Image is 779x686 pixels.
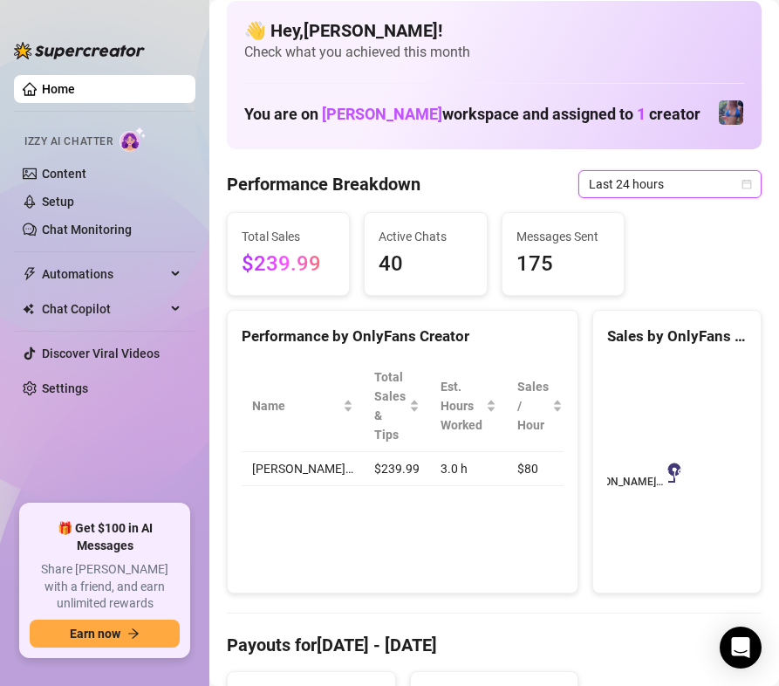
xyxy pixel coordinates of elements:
[741,179,752,189] span: calendar
[589,171,751,197] span: Last 24 hours
[364,452,430,486] td: $239.99
[379,248,472,281] span: 40
[720,627,762,669] div: Open Intercom Messenger
[42,295,166,323] span: Chat Copilot
[507,360,573,452] th: Sales / Hour
[379,227,472,246] span: Active Chats
[70,627,120,641] span: Earn now
[364,360,430,452] th: Total Sales & Tips
[242,248,335,281] span: $239.99
[507,452,573,486] td: $80
[14,42,145,59] img: logo-BBDzfeDw.svg
[42,381,88,395] a: Settings
[42,260,166,288] span: Automations
[242,227,335,246] span: Total Sales
[42,223,132,237] a: Chat Monitoring
[374,367,406,444] span: Total Sales & Tips
[42,82,75,96] a: Home
[227,172,420,196] h4: Performance Breakdown
[607,325,747,348] div: Sales by OnlyFans Creator
[23,303,34,315] img: Chat Copilot
[244,18,744,43] h4: 👋 Hey, [PERSON_NAME] !
[516,248,610,281] span: 175
[227,633,762,657] h4: Payouts for [DATE] - [DATE]
[42,346,160,360] a: Discover Viral Videos
[516,227,610,246] span: Messages Sent
[242,452,364,486] td: [PERSON_NAME]…
[430,452,507,486] td: 3.0 h
[30,620,180,648] button: Earn nowarrow-right
[42,167,86,181] a: Content
[252,396,339,415] span: Name
[242,325,564,348] div: Performance by OnlyFans Creator
[42,195,74,209] a: Setup
[242,360,364,452] th: Name
[127,628,140,640] span: arrow-right
[637,105,646,123] span: 1
[244,105,700,124] h1: You are on workspace and assigned to creator
[30,561,180,613] span: Share [PERSON_NAME] with a friend, and earn unlimited rewards
[441,377,482,435] div: Est. Hours Worked
[576,476,663,488] text: [PERSON_NAME]…
[244,43,744,62] span: Check what you achieved this month
[23,267,37,281] span: thunderbolt
[120,127,147,152] img: AI Chatter
[517,377,549,435] span: Sales / Hour
[30,520,180,554] span: 🎁 Get $100 in AI Messages
[322,105,442,123] span: [PERSON_NAME]
[24,134,113,150] span: Izzy AI Chatter
[719,100,743,125] img: Jaylie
